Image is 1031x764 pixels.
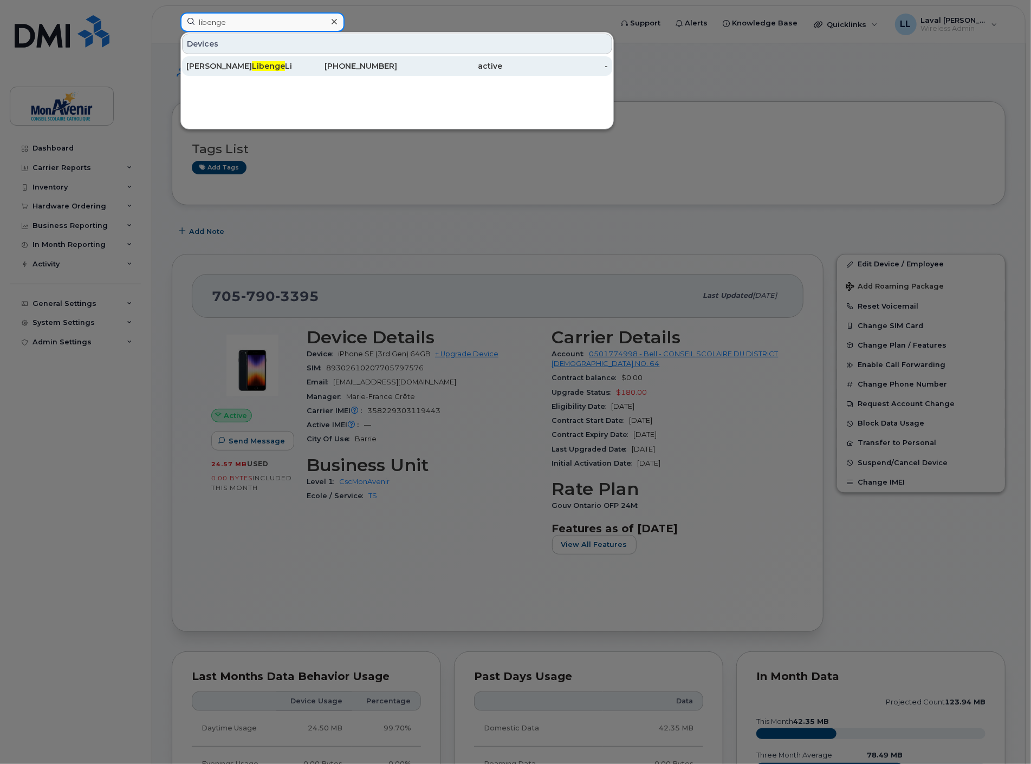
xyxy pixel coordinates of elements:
[503,61,608,71] div: -
[397,61,503,71] div: active
[186,61,292,71] div: [PERSON_NAME] Likele
[182,56,612,76] a: [PERSON_NAME]LibengeLikele[PHONE_NUMBER]active-
[292,61,398,71] div: [PHONE_NUMBER]
[182,34,612,54] div: Devices
[252,61,285,71] span: Libenge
